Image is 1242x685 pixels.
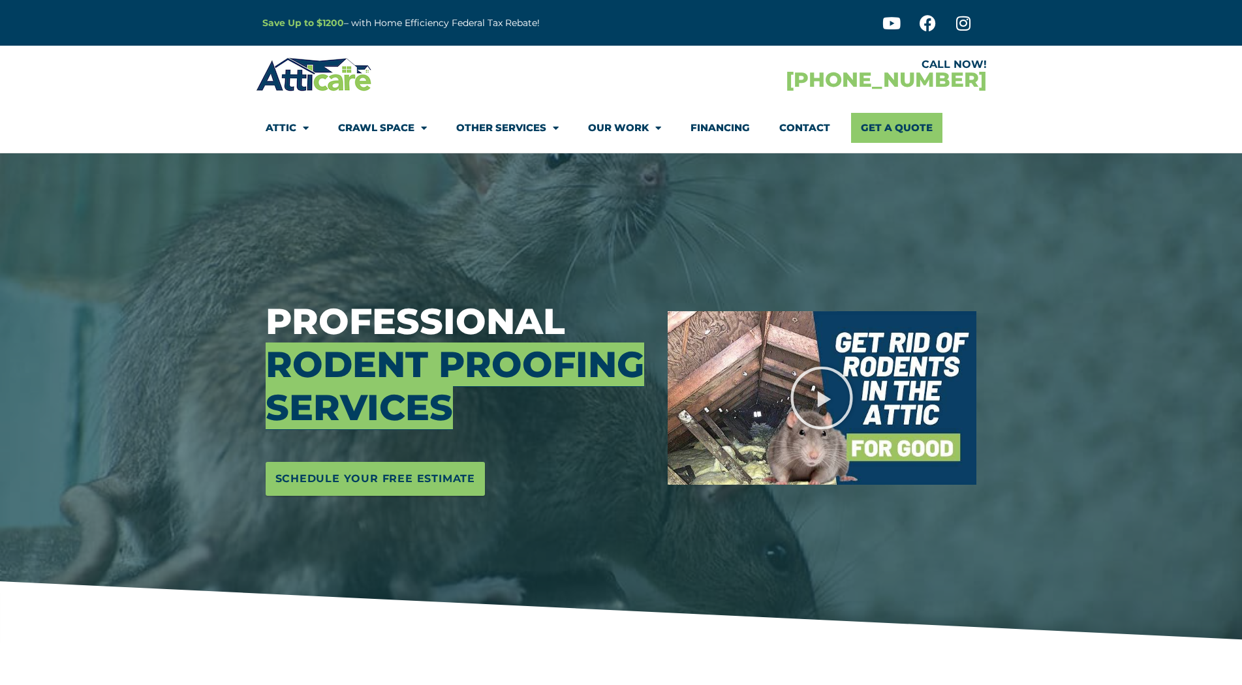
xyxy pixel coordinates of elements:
[262,16,685,31] p: – with Home Efficiency Federal Tax Rebate!
[851,113,942,143] a: Get A Quote
[621,59,987,70] div: CALL NOW!
[789,365,854,431] div: Play Video
[266,342,644,429] span: Rodent Proofing Services
[691,113,750,143] a: Financing
[338,113,427,143] a: Crawl Space
[266,113,977,143] nav: Menu
[266,113,309,143] a: Attic
[779,113,830,143] a: Contact
[275,468,476,489] span: Schedule Your Free Estimate
[262,17,344,29] a: Save Up to $1200
[266,300,648,429] h3: Professional
[456,113,559,143] a: Other Services
[588,113,661,143] a: Our Work
[266,462,486,496] a: Schedule Your Free Estimate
